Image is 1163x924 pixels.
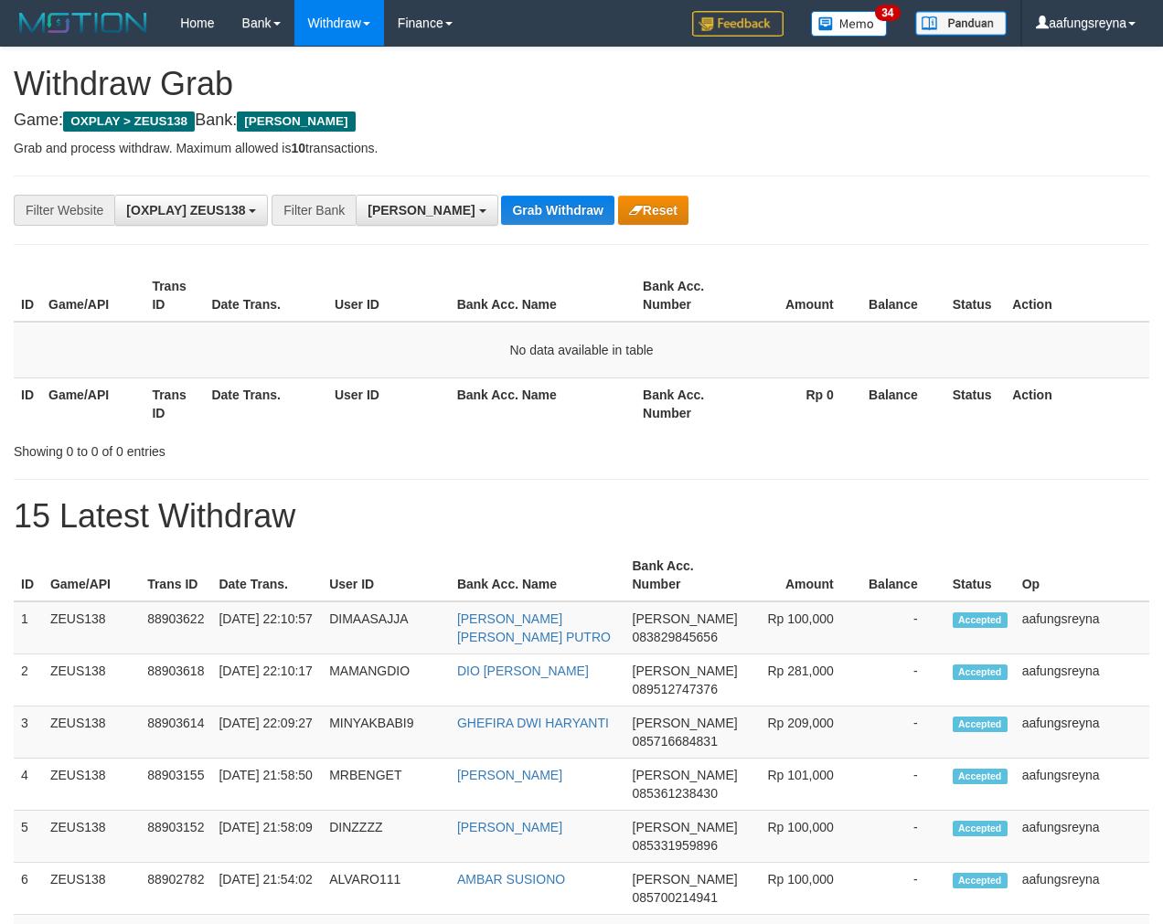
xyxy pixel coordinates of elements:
th: Balance [861,549,945,601]
td: 88903152 [140,811,211,863]
td: [DATE] 22:10:17 [211,654,322,706]
span: Copy 085361238430 to clipboard [633,786,718,801]
td: aafungsreyna [1015,601,1149,654]
td: [DATE] 21:58:50 [211,759,322,811]
td: aafungsreyna [1015,706,1149,759]
td: ZEUS138 [43,863,140,915]
td: - [861,811,945,863]
th: Bank Acc. Number [635,377,738,430]
td: Rp 101,000 [745,759,861,811]
span: Copy 083829845656 to clipboard [633,630,718,644]
a: DIO [PERSON_NAME] [457,664,589,678]
th: Game/API [43,549,140,601]
img: panduan.png [915,11,1007,36]
div: Filter Website [14,195,114,226]
span: Copy 085331959896 to clipboard [633,838,718,853]
th: Bank Acc. Number [635,270,738,322]
td: MAMANGDIO [322,654,450,706]
td: No data available in table [14,322,1149,378]
a: [PERSON_NAME] [PERSON_NAME] PUTRO [457,611,611,644]
span: Accepted [953,717,1008,732]
strong: 10 [291,141,305,155]
th: Date Trans. [204,270,327,322]
span: [PERSON_NAME] [633,768,738,782]
th: Game/API [41,377,144,430]
h1: 15 Latest Withdraw [14,498,1149,535]
td: aafungsreyna [1015,759,1149,811]
td: ZEUS138 [43,654,140,706]
button: [PERSON_NAME] [356,195,497,226]
td: ZEUS138 [43,601,140,654]
td: Rp 100,000 [745,601,861,654]
td: Rp 100,000 [745,811,861,863]
span: [PERSON_NAME] [368,203,475,218]
td: - [861,601,945,654]
td: - [861,759,945,811]
td: [DATE] 21:58:09 [211,811,322,863]
td: ZEUS138 [43,811,140,863]
span: [PERSON_NAME] [633,820,738,834]
td: - [861,706,945,759]
td: aafungsreyna [1015,811,1149,863]
td: [DATE] 22:09:27 [211,706,322,759]
span: [PERSON_NAME] [633,716,738,730]
td: ZEUS138 [43,706,140,759]
th: Amount [738,270,860,322]
span: Copy 085716684831 to clipboard [633,734,718,749]
td: DIMAASAJJA [322,601,450,654]
td: 4 [14,759,43,811]
div: Filter Bank [272,195,356,226]
span: [PERSON_NAME] [633,872,738,887]
th: User ID [322,549,450,601]
td: Rp 100,000 [745,863,861,915]
td: 6 [14,863,43,915]
a: [PERSON_NAME] [457,768,562,782]
a: [PERSON_NAME] [457,820,562,834]
th: ID [14,549,43,601]
th: Amount [745,549,861,601]
span: Accepted [953,664,1008,680]
td: MRBENGET [322,759,450,811]
span: [PERSON_NAME] [633,664,738,678]
span: [OXPLAY] ZEUS138 [126,203,245,218]
th: Status [945,549,1015,601]
th: Trans ID [144,270,204,322]
span: [PERSON_NAME] [237,112,355,132]
td: ALVARO111 [322,863,450,915]
th: Trans ID [140,549,211,601]
span: [PERSON_NAME] [633,611,738,626]
td: 88903618 [140,654,211,706]
span: Copy 089512747376 to clipboard [633,682,718,696]
button: Reset [618,196,688,225]
td: Rp 281,000 [745,654,861,706]
td: ZEUS138 [43,759,140,811]
td: MINYAKBABI9 [322,706,450,759]
td: 5 [14,811,43,863]
td: [DATE] 21:54:02 [211,863,322,915]
a: AMBAR SUSIONO [457,872,565,887]
td: aafungsreyna [1015,654,1149,706]
th: Rp 0 [738,377,860,430]
th: Balance [861,270,945,322]
th: Bank Acc. Name [450,377,635,430]
h4: Game: Bank: [14,112,1149,130]
span: Accepted [953,821,1008,836]
td: 88902782 [140,863,211,915]
a: GHEFIRA DWI HARYANTI [457,716,609,730]
button: [OXPLAY] ZEUS138 [114,195,268,226]
th: Balance [861,377,945,430]
td: 1 [14,601,43,654]
td: 88903155 [140,759,211,811]
th: Bank Acc. Number [625,549,745,601]
th: Game/API [41,270,144,322]
td: - [861,654,945,706]
span: Copy 085700214941 to clipboard [633,890,718,905]
th: ID [14,270,41,322]
td: 3 [14,706,43,759]
p: Grab and process withdraw. Maximum allowed is transactions. [14,139,1149,157]
span: 34 [875,5,900,21]
td: DINZZZZ [322,811,450,863]
th: ID [14,377,41,430]
span: Accepted [953,769,1008,784]
span: Accepted [953,873,1008,888]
